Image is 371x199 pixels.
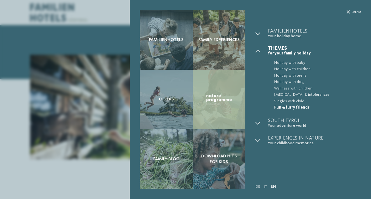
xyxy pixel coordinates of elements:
a: IT [264,185,267,189]
a: Themes for your family holiday [268,46,361,56]
a: Familienhotels Your holiday home [268,29,361,38]
a: Family hotel with farm: a dream come true Download hits for kids [193,129,245,189]
span: Experiences in nature [268,136,361,141]
a: EN [271,185,276,189]
a: Singles with child [268,98,361,105]
span: Menu [353,10,361,14]
span: Holiday with teens [274,73,361,79]
span: for your family holiday [268,51,361,56]
span: Family Blog [153,156,180,162]
a: Holiday with teens [268,73,361,79]
span: Holiday with baby [274,60,361,66]
a: DE [255,185,260,189]
a: Holiday with dog [268,79,361,85]
a: Family hotel with farm: a dream come true Family experiences [193,10,245,70]
span: Wellness with children [274,85,361,92]
a: Wellness with children [268,85,361,92]
span: [MEDICAL_DATA] & intolerances [274,92,361,98]
span: Familienhotels [149,37,184,43]
span: Familienhotels [268,29,361,34]
a: Family hotel with farm: a dream come true Family Blog [140,129,192,189]
a: Family hotel with farm: a dream come true Familienhotels [140,10,192,70]
a: South Tyrol Your adventure world [268,118,361,128]
a: Family hotel with farm: a dream come true Offers [140,70,192,130]
a: Family hotel with farm: a dream come true Nature Programme [193,70,245,130]
span: Your holiday home [268,34,361,38]
a: [MEDICAL_DATA] & intolerances [268,92,361,98]
span: Your childhood memories [268,141,361,145]
span: Offers [159,97,174,102]
span: South Tyrol [268,118,361,123]
span: Download hits for kids [198,154,240,165]
span: Holiday with children [274,66,361,72]
a: Holiday with baby [268,60,361,66]
span: Family experiences [198,37,240,43]
span: Your adventure world [268,123,361,128]
img: Nature Programme [205,93,233,106]
span: Singles with child [274,98,361,105]
a: Fun & furry friends [268,105,361,111]
span: Holiday with dog [274,79,361,85]
a: Holiday with children [268,66,361,72]
span: Themes [268,46,361,51]
span: Fun & furry friends [274,105,361,111]
a: Experiences in nature Your childhood memories [268,136,361,145]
